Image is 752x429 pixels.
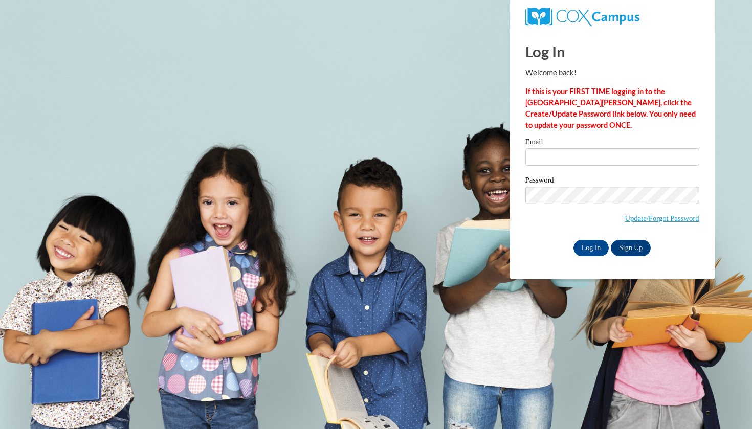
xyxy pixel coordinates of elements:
label: Password [525,176,699,187]
input: Log In [573,240,609,256]
a: COX Campus [525,12,639,20]
a: Sign Up [611,240,651,256]
strong: If this is your FIRST TIME logging in to the [GEOGRAPHIC_DATA][PERSON_NAME], click the Create/Upd... [525,87,696,129]
img: COX Campus [525,8,639,26]
h1: Log In [525,41,699,62]
p: Welcome back! [525,67,699,78]
a: Update/Forgot Password [625,214,699,222]
label: Email [525,138,699,148]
